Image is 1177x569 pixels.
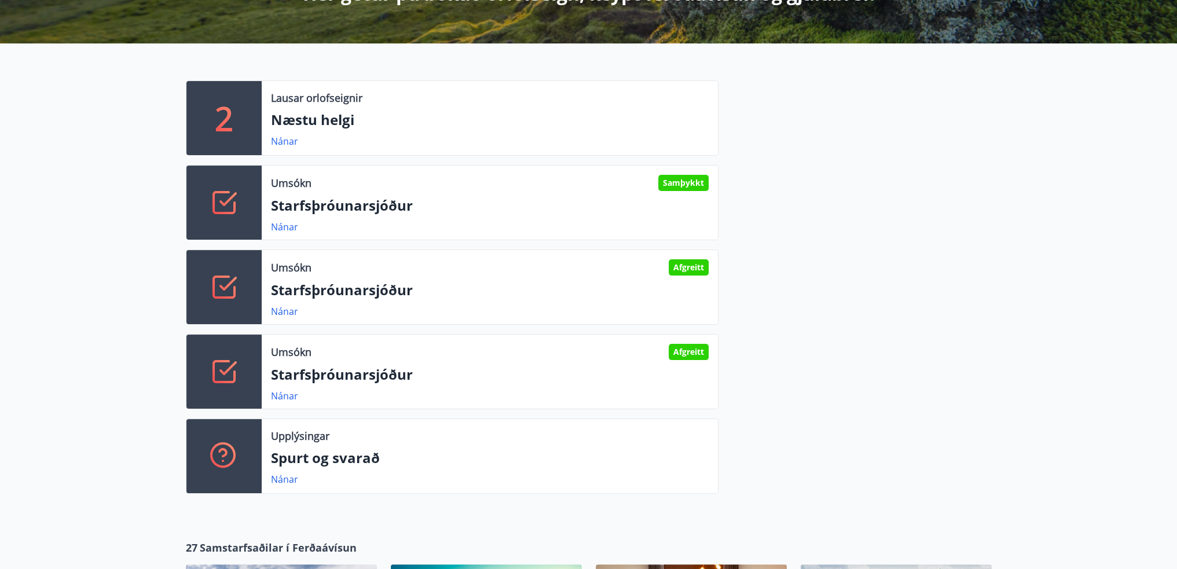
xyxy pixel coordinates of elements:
[271,110,709,130] p: Næstu helgi
[271,390,298,402] a: Nánar
[271,428,329,443] p: Upplýsingar
[271,344,311,359] p: Umsókn
[271,365,709,384] p: Starfsþróunarsjóður
[669,344,709,360] div: Afgreitt
[271,135,298,148] a: Nánar
[271,90,362,105] p: Lausar orlofseignir
[271,196,709,215] p: Starfsþróunarsjóður
[271,280,709,300] p: Starfsþróunarsjóður
[271,260,311,275] p: Umsókn
[271,221,298,233] a: Nánar
[658,175,709,191] div: Samþykkt
[186,540,197,555] span: 27
[271,305,298,318] a: Nánar
[215,96,233,140] p: 2
[669,259,709,276] div: Afgreitt
[200,540,357,555] span: Samstarfsaðilar í Ferðaávísun
[271,473,298,486] a: Nánar
[271,175,311,190] p: Umsókn
[271,448,709,468] p: Spurt og svarað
